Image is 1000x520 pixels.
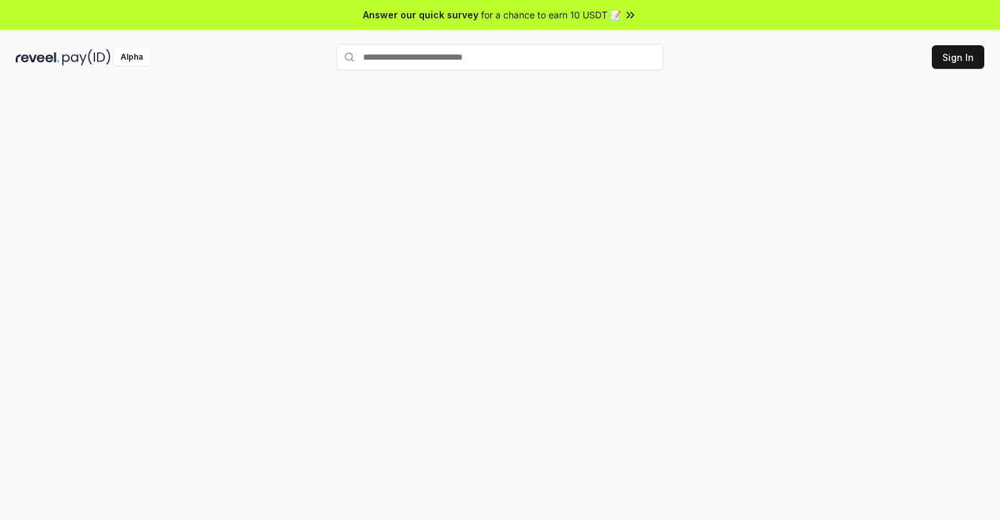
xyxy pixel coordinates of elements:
[113,49,150,66] div: Alpha
[62,49,111,66] img: pay_id
[363,8,478,22] span: Answer our quick survey
[16,49,60,66] img: reveel_dark
[932,45,984,69] button: Sign In
[481,8,621,22] span: for a chance to earn 10 USDT 📝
